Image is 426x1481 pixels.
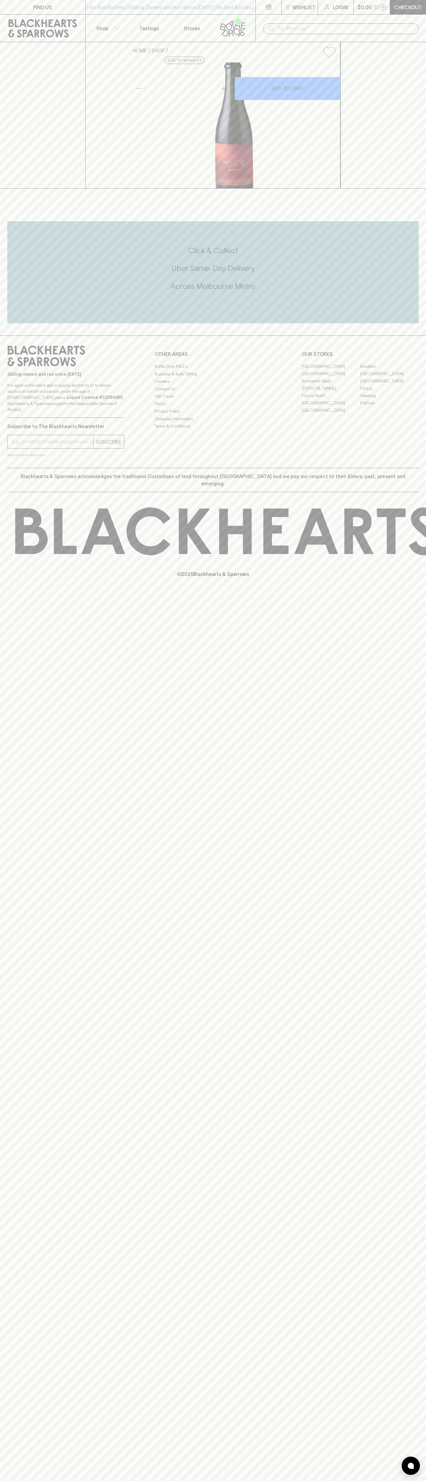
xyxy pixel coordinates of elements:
[155,400,272,407] a: FAQ's
[357,4,372,11] p: $0.00
[7,371,124,377] p: Sibling owned and run since [DATE]
[7,281,419,291] h5: Across Melbourne Metro
[155,408,272,415] a: Privacy Policy
[302,385,360,392] a: [PERSON_NAME]
[408,1463,414,1469] img: bubble-icon
[96,25,108,32] p: Shop
[394,4,422,11] p: Checkout
[7,263,419,273] h5: Uber Same-Day Delivery
[128,62,340,188] img: 40755.png
[184,25,200,32] p: Stores
[155,363,272,370] a: Bottle Drop FAQ's
[152,48,165,53] a: SHOP
[302,392,360,399] a: Fitzroy North
[12,473,414,487] p: Blackhearts & Sparrows acknowledges the traditional Custodians of land throughout [GEOGRAPHIC_DAT...
[360,392,419,399] a: Geelong
[382,5,385,9] p: 0
[155,385,272,392] a: Contact Us
[155,423,272,430] a: Terms & Conditions
[360,377,419,385] a: [GEOGRAPHIC_DATA]
[271,85,304,92] p: ADD TO CART
[7,221,419,323] div: Call to action block
[360,399,419,407] a: Prahran
[302,363,360,370] a: [GEOGRAPHIC_DATA]
[360,385,419,392] a: Fitzroy
[302,407,360,414] a: [GEOGRAPHIC_DATA]
[302,377,360,385] a: Brunswick West
[128,15,171,42] a: Tastings
[333,4,348,11] p: Login
[155,415,272,422] a: Shipping Information
[360,370,419,377] a: [GEOGRAPHIC_DATA]
[7,246,419,256] h5: Click & Collect
[133,48,147,53] a: HOME
[93,435,124,448] button: SUBSCRIBE
[155,370,272,378] a: Business & Bulk Gifting
[171,15,213,42] a: Stores
[7,423,124,430] p: Subscribe to The Blackhearts Newsletter
[139,25,159,32] p: Tastings
[7,452,124,458] p: We will never spam you
[164,57,204,64] button: Add to wishlist
[7,382,124,413] p: It is against the law to sell or supply alcohol to, or to obtain alcohol on behalf of a person un...
[292,4,315,11] p: Wishlist
[302,350,419,358] p: OUR STORES
[155,393,272,400] a: Gift Cards
[96,438,121,446] p: SUBSCRIBE
[321,44,338,60] button: Add to wishlist
[155,378,272,385] a: Careers
[302,399,360,407] a: [GEOGRAPHIC_DATA]
[12,437,93,447] input: e.g. jane@blackheartsandsparrows.com.au
[33,4,52,11] p: FIND US
[155,350,272,358] p: OTHER AREAS
[360,363,419,370] a: Braddon
[278,24,414,34] input: Try "Pinot noir"
[86,15,128,42] button: Shop
[67,395,123,400] strong: Liquor License #32064953
[302,370,360,377] a: [GEOGRAPHIC_DATA]
[235,77,340,100] button: ADD TO CART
